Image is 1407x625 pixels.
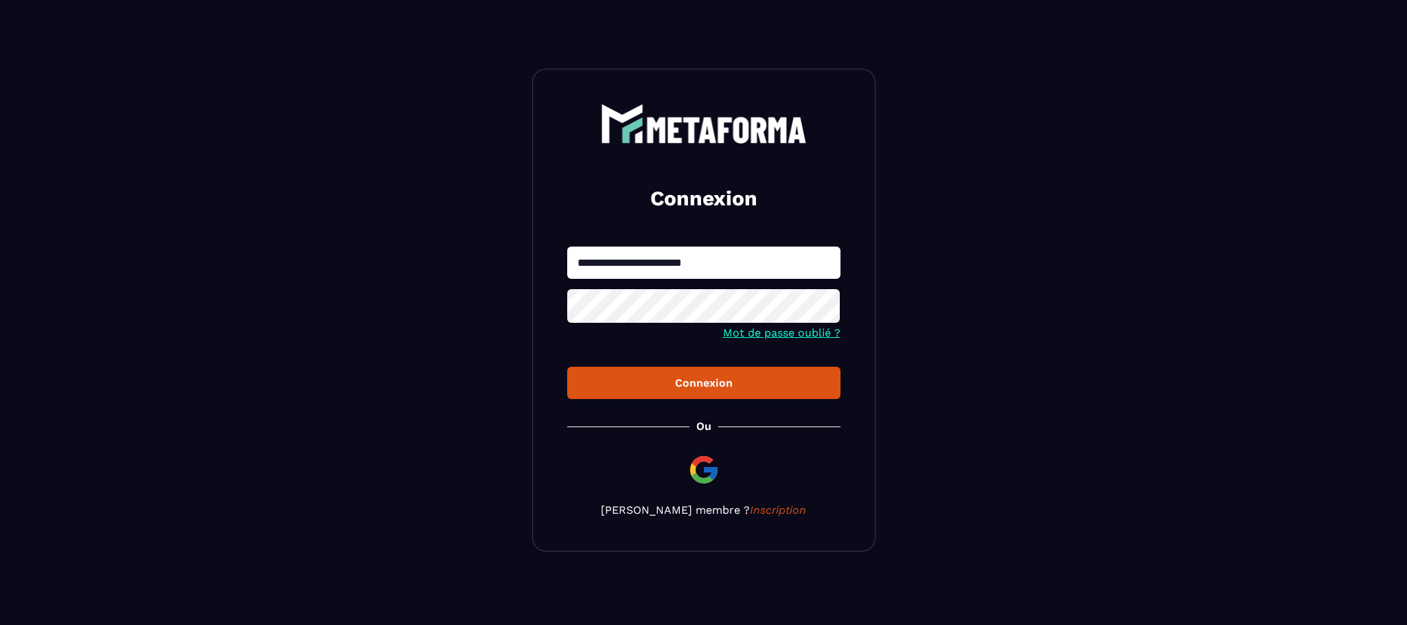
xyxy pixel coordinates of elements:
a: logo [567,104,840,144]
img: logo [601,104,807,144]
button: Connexion [567,367,840,399]
a: Inscription [750,503,806,516]
h2: Connexion [584,185,824,212]
a: Mot de passe oublié ? [723,326,840,339]
p: Ou [696,420,711,433]
p: [PERSON_NAME] membre ? [567,503,840,516]
div: Connexion [578,376,830,389]
img: google [687,453,720,486]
